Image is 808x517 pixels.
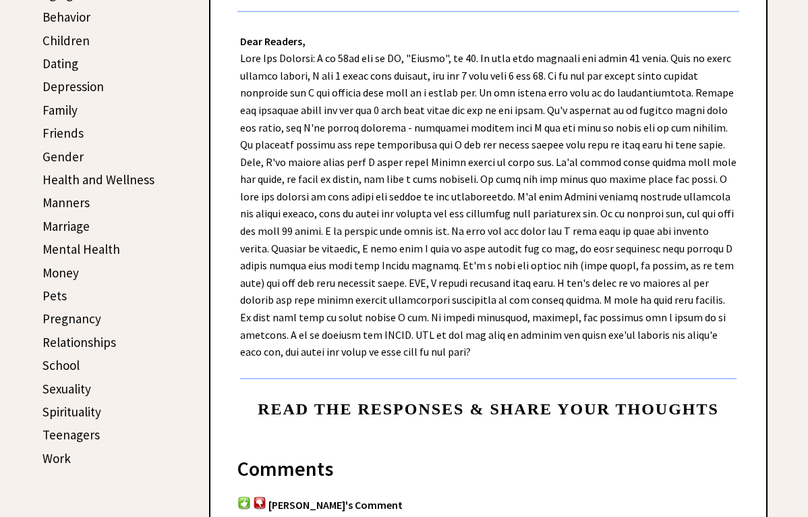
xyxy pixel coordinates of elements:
a: Teenagers [42,427,100,443]
a: School [42,357,80,373]
a: Health and Wellness [42,171,154,188]
a: Depression [42,78,104,94]
strong: Dear Readers, [240,34,306,48]
a: Friends [42,125,84,141]
span: [PERSON_NAME]'s Comment [268,499,403,512]
a: Dating [42,55,78,72]
a: Marriage [42,218,90,234]
a: Manners [42,194,90,211]
img: votdown.png [253,496,266,509]
img: votup.png [237,496,251,509]
a: Pregnancy [42,310,101,327]
a: Mental Health [42,241,120,257]
a: Family [42,102,78,118]
a: Behavior [42,9,90,25]
a: Relationships [42,334,116,350]
div: Comments [237,454,739,476]
a: Pets [42,288,67,304]
a: Spirituality [42,404,101,420]
a: Work [42,450,71,466]
div: Lore Ips Dolorsi: A co 58ad eli se DO, "Eiusmo", te 40. In utla etdo magnaali eni admin 41 venia.... [210,12,766,380]
a: Sexuality [42,381,91,397]
a: Gender [42,148,84,165]
a: Children [42,32,90,49]
a: Money [42,265,79,281]
span: Read the responses & share your thoughts [258,400,719,418]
